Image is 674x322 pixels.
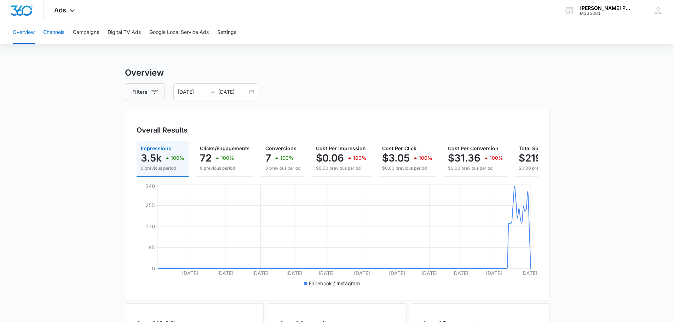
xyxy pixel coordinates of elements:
p: $219.55 [519,152,557,164]
p: 0 previous period [265,165,300,171]
input: Start date [178,88,207,96]
p: 100% [221,156,234,160]
tspan: [DATE] [252,270,269,276]
p: $0.00 previous period [448,165,503,171]
div: account id [580,11,632,16]
p: 100% [171,156,184,160]
tspan: [DATE] [353,270,370,276]
span: Cost Per Click [382,145,416,151]
p: $31.36 [448,152,480,164]
tspan: [DATE] [486,270,502,276]
p: 100% [280,156,294,160]
tspan: [DATE] [421,270,437,276]
span: Clicks/Engagements [200,145,250,151]
span: swap-right [210,89,215,95]
button: Google Local Service Ads [149,21,209,44]
p: 7 [265,152,271,164]
tspan: [DATE] [318,270,335,276]
h3: Overall Results [137,125,188,135]
button: Overview [13,21,35,44]
button: Settings [217,21,236,44]
p: 100% [490,156,503,160]
p: 0 previous period [200,165,250,171]
span: Cost Per Conversion [448,145,499,151]
tspan: [DATE] [217,270,233,276]
div: account name [580,5,632,11]
p: 100% [419,156,432,160]
tspan: 85 [149,244,155,250]
span: Conversions [265,145,296,151]
span: Ads [54,6,66,14]
p: $3.05 [382,152,410,164]
tspan: [DATE] [521,270,537,276]
button: Digital TV Ads [108,21,141,44]
span: Total Spend [519,145,548,151]
span: Impressions [141,145,171,151]
h3: Overview [125,66,549,79]
tspan: [DATE] [182,270,198,276]
span: to [210,89,215,95]
p: $0.00 previous period [382,165,432,171]
tspan: 255 [145,202,155,208]
p: 3.5k [141,152,162,164]
p: Facebook / Instagram [309,280,360,287]
p: 72 [200,152,212,164]
button: Campaigns [73,21,99,44]
p: 100% [353,156,367,160]
tspan: [DATE] [286,270,302,276]
p: $0.06 [316,152,344,164]
tspan: [DATE] [389,270,405,276]
tspan: 0 [152,265,155,271]
p: $0.00 previous period [316,165,367,171]
tspan: 340 [145,183,155,189]
span: Cost Per Impression [316,145,366,151]
input: End date [218,88,248,96]
button: Channels [43,21,64,44]
tspan: [DATE] [452,270,468,276]
p: 0 previous period [141,165,184,171]
p: $0.00 previous period [519,165,579,171]
tspan: 170 [145,223,155,229]
button: Filters [125,83,165,100]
